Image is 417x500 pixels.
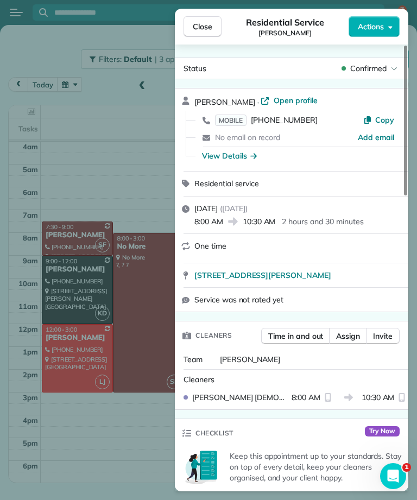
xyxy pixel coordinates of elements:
span: Time in and out [268,331,323,341]
button: View Details [202,150,257,161]
span: [STREET_ADDRESS][PERSON_NAME] [194,270,331,281]
span: Status [184,64,206,73]
span: Assign [336,331,360,341]
span: · [255,98,261,106]
span: 1 [402,463,411,472]
span: Close [193,21,212,32]
span: 8:00 AM [194,216,223,227]
span: Team [184,355,203,364]
span: [DATE] [194,204,218,213]
span: Copy [375,115,394,125]
span: 8:00 AM [292,392,320,403]
span: One time [194,241,226,251]
span: Cleaners [184,375,214,384]
button: Close [184,16,222,37]
span: Checklist [195,428,233,439]
span: 10:30 AM [243,216,276,227]
button: Assign [329,328,367,344]
p: Keep this appointment up to your standards. Stay on top of every detail, keep your cleaners organ... [230,451,402,483]
span: Open profile [274,95,318,106]
span: Confirmed [350,63,387,74]
span: 10:30 AM [362,392,395,403]
p: 2 hours and 30 minutes [282,216,363,227]
span: Cleaners [195,330,232,341]
span: MOBILE [215,115,247,126]
a: MOBILE[PHONE_NUMBER] [215,115,318,125]
iframe: Intercom live chat [380,463,406,489]
a: [STREET_ADDRESS][PERSON_NAME] [194,270,402,281]
span: [PERSON_NAME] [220,355,281,364]
button: Copy [363,115,394,125]
span: [PERSON_NAME] [258,29,312,37]
a: Open profile [261,95,318,106]
span: Try Now [365,426,400,437]
span: ( [DATE] ) [220,204,248,213]
span: Residential Service [246,16,324,29]
span: [PERSON_NAME] [194,97,255,107]
span: Actions [358,21,384,32]
span: Service was not rated yet [194,294,283,305]
span: [PERSON_NAME] [DEMOGRAPHIC_DATA] [192,392,287,403]
span: Invite [373,331,393,341]
button: Time in and out [261,328,330,344]
button: Invite [366,328,400,344]
span: No email on record [215,132,280,142]
a: Add email [358,132,394,143]
span: Residential service [194,179,259,188]
span: [PHONE_NUMBER] [251,115,318,125]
